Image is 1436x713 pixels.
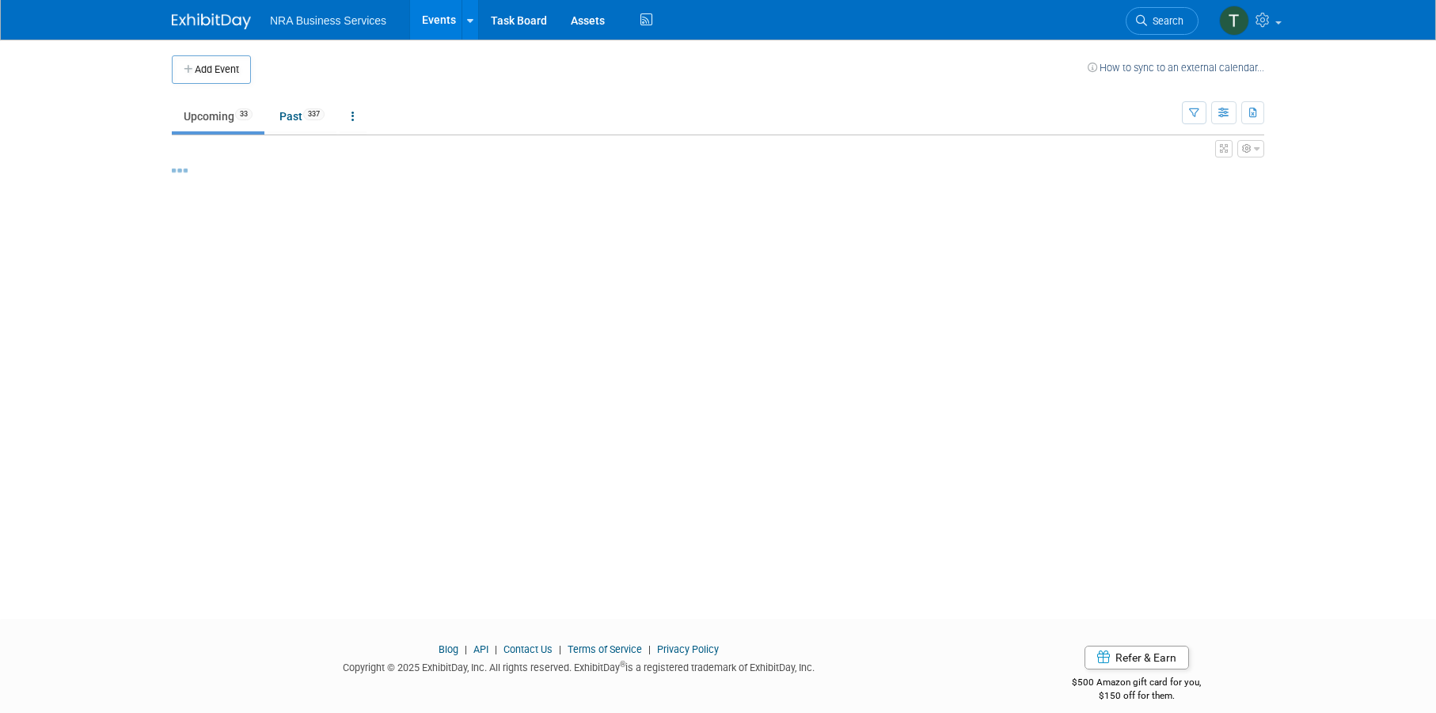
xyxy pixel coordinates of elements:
span: 337 [303,108,325,120]
a: Contact Us [503,643,553,655]
sup: ® [620,660,625,669]
span: | [555,643,565,655]
div: Copyright © 2025 ExhibitDay, Inc. All rights reserved. ExhibitDay is a registered trademark of Ex... [172,657,986,675]
a: Upcoming33 [172,101,264,131]
div: $150 off for them. [1009,689,1265,703]
img: loading... [172,169,188,173]
span: | [491,643,501,655]
span: 33 [235,108,253,120]
span: | [461,643,471,655]
a: Privacy Policy [657,643,719,655]
a: API [473,643,488,655]
span: | [644,643,655,655]
a: Past337 [268,101,336,131]
button: Add Event [172,55,251,84]
img: ExhibitDay [172,13,251,29]
a: Blog [439,643,458,655]
a: Terms of Service [568,643,642,655]
a: How to sync to an external calendar... [1088,62,1264,74]
span: Search [1147,15,1183,27]
a: Refer & Earn [1085,646,1189,669]
span: NRA Business Services [270,14,386,27]
a: Search [1126,7,1199,35]
div: $500 Amazon gift card for you, [1009,666,1265,702]
img: Terry Gamal ElDin [1219,6,1249,36]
